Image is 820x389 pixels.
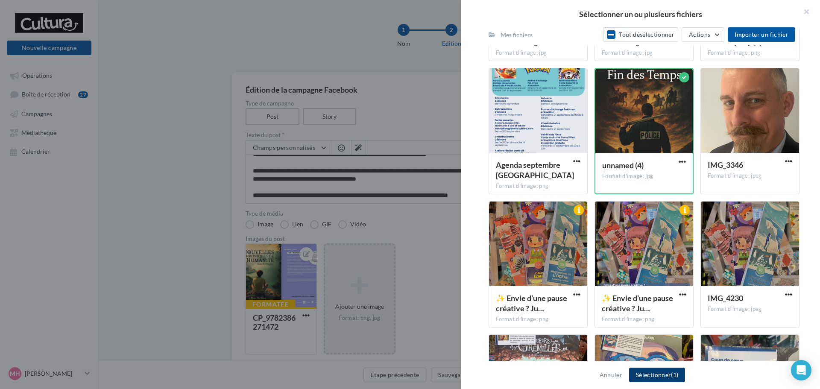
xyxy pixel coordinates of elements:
[602,49,686,57] div: Format d'image: jpg
[708,293,743,303] span: IMG_4230
[602,173,686,180] div: Format d'image: jpg
[728,27,795,42] button: Importer un fichier
[496,49,580,57] div: Format d'image: jpg
[496,182,580,190] div: Format d'image: png
[602,293,673,313] span: ✨ Envie d’une pause créative ? Juste à côté des caisses, craquez pour nos marques-pages à co...
[496,160,574,180] span: Agenda septembre Villennes
[629,368,685,382] button: Sélectionner(1)
[708,172,792,180] div: Format d'image: jpeg
[682,27,724,42] button: Actions
[602,316,686,323] div: Format d'image: png
[501,31,533,39] div: Mes fichiers
[475,10,806,18] h2: Sélectionner un ou plusieurs fichiers
[689,31,710,38] span: Actions
[496,293,567,313] span: ✨ Envie d’une pause créative ? Juste à côté des caisses, craquez pour nos marques-pages à co...
[603,27,678,42] button: Tout désélectionner
[708,305,792,313] div: Format d'image: jpeg
[602,161,644,170] span: unnamed (4)
[735,31,788,38] span: Importer un fichier
[671,371,678,378] span: (1)
[708,160,743,170] span: IMG_3346
[708,49,792,57] div: Format d'image: png
[496,316,580,323] div: Format d'image: png
[791,360,811,380] div: Open Intercom Messenger
[596,370,626,380] button: Annuler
